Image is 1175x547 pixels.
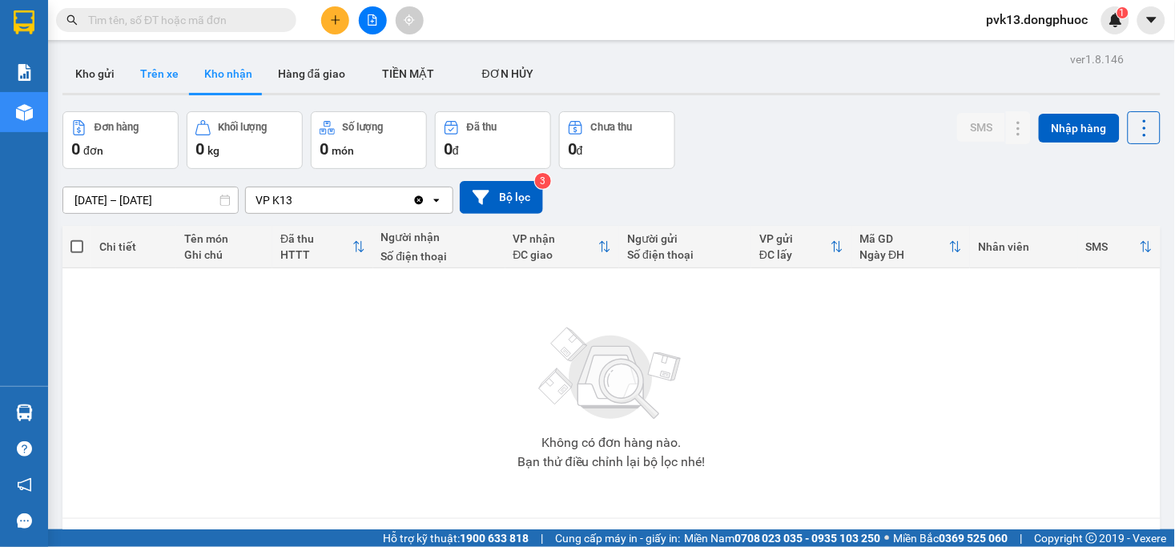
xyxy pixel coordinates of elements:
[99,240,168,253] div: Chi tiết
[759,248,831,261] div: ĐC lấy
[62,54,127,93] button: Kho gửi
[1109,13,1123,27] img: icon-new-feature
[184,232,264,245] div: Tên món
[517,456,706,469] div: Bạn thử điều chỉnh lại bộ lọc nhé!
[367,14,378,26] span: file-add
[219,122,268,133] div: Khối lượng
[444,139,453,159] span: 0
[482,67,533,80] span: ĐƠN HỦY
[71,139,80,159] span: 0
[187,111,303,169] button: Khối lượng0kg
[16,104,33,121] img: warehouse-icon
[359,6,387,34] button: file-add
[412,194,425,207] svg: Clear value
[280,248,352,261] div: HTTT
[1078,226,1161,268] th: Toggle SortBy
[383,529,529,547] span: Hỗ trợ kỹ thuật:
[505,226,620,268] th: Toggle SortBy
[330,14,341,26] span: plus
[66,14,78,26] span: search
[541,529,543,547] span: |
[184,248,264,261] div: Ghi chú
[83,144,103,157] span: đơn
[256,192,292,208] div: VP K13
[381,250,497,263] div: Số điện thoại
[957,113,1005,142] button: SMS
[396,6,424,34] button: aim
[559,111,675,169] button: Chưa thu0đ
[63,187,238,213] input: Select a date range.
[894,529,1008,547] span: Miền Bắc
[320,139,328,159] span: 0
[859,248,949,261] div: Ngày ĐH
[577,144,583,157] span: đ
[513,248,599,261] div: ĐC giao
[627,248,743,261] div: Số điện thoại
[382,67,434,80] span: TIỀN MẶT
[851,226,970,268] th: Toggle SortBy
[734,532,881,545] strong: 0708 023 035 - 0935 103 250
[1086,240,1140,253] div: SMS
[460,181,543,214] button: Bộ lọc
[940,532,1008,545] strong: 0369 525 060
[381,231,497,243] div: Người nhận
[195,139,204,159] span: 0
[343,122,384,133] div: Số lượng
[280,232,352,245] div: Đã thu
[17,477,32,493] span: notification
[568,139,577,159] span: 0
[14,10,34,34] img: logo-vxr
[1120,7,1125,18] span: 1
[1137,6,1165,34] button: caret-down
[95,122,139,133] div: Đơn hàng
[191,54,265,93] button: Kho nhận
[404,14,415,26] span: aim
[513,232,599,245] div: VP nhận
[62,111,179,169] button: Đơn hàng0đơn
[1071,50,1125,68] div: ver 1.8.146
[127,54,191,93] button: Trên xe
[1145,13,1159,27] span: caret-down
[1117,7,1129,18] sup: 1
[859,232,949,245] div: Mã GD
[541,436,681,449] div: Không có đơn hàng nào.
[460,532,529,545] strong: 1900 633 818
[16,64,33,81] img: solution-icon
[535,173,551,189] sup: 3
[17,513,32,529] span: message
[17,441,32,457] span: question-circle
[311,111,427,169] button: Số lượng0món
[978,240,1070,253] div: Nhân viên
[555,529,680,547] span: Cung cấp máy in - giấy in:
[272,226,372,268] th: Toggle SortBy
[1039,114,1120,143] button: Nhập hàng
[435,111,551,169] button: Đã thu0đ
[1086,533,1097,544] span: copyright
[16,404,33,421] img: warehouse-icon
[885,535,890,541] span: ⚪️
[591,122,633,133] div: Chưa thu
[627,232,743,245] div: Người gửi
[1020,529,1023,547] span: |
[207,144,219,157] span: kg
[974,10,1101,30] span: pvk13.dongphuoc
[453,144,459,157] span: đ
[759,232,831,245] div: VP gửi
[88,11,277,29] input: Tìm tên, số ĐT hoặc mã đơn
[332,144,354,157] span: món
[531,318,691,430] img: svg+xml;base64,PHN2ZyBjbGFzcz0ibGlzdC1wbHVnX19zdmciIHhtbG5zPSJodHRwOi8vd3d3LnczLm9yZy8yMDAwL3N2Zy...
[467,122,497,133] div: Đã thu
[751,226,851,268] th: Toggle SortBy
[294,192,296,208] input: Selected VP K13.
[321,6,349,34] button: plus
[684,529,881,547] span: Miền Nam
[265,54,358,93] button: Hàng đã giao
[430,194,443,207] svg: open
